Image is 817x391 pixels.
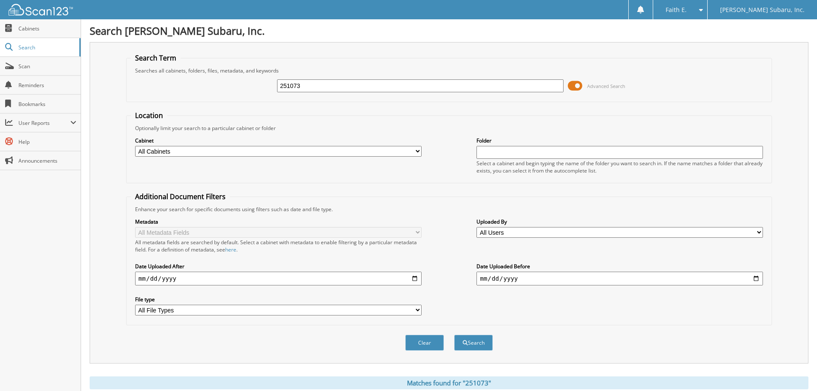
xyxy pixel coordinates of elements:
[18,44,75,51] span: Search
[225,246,236,253] a: here
[18,138,76,145] span: Help
[18,63,76,70] span: Scan
[90,24,808,38] h1: Search [PERSON_NAME] Subaru, Inc.
[131,192,230,201] legend: Additional Document Filters
[131,206,767,213] div: Enhance your search for specific documents using filters such as date and file type.
[476,160,763,174] div: Select a cabinet and begin typing the name of the folder you want to search in. If the name match...
[135,272,422,285] input: start
[476,218,763,225] label: Uploaded By
[9,4,73,15] img: scan123-logo-white.svg
[405,335,444,351] button: Clear
[131,111,167,120] legend: Location
[18,25,76,32] span: Cabinets
[476,137,763,144] label: Folder
[131,67,767,74] div: Searches all cabinets, folders, files, metadata, and keywords
[135,137,422,144] label: Cabinet
[476,263,763,270] label: Date Uploaded Before
[135,239,422,253] div: All metadata fields are searched by default. Select a cabinet with metadata to enable filtering b...
[774,350,817,391] iframe: Chat Widget
[454,335,493,351] button: Search
[587,83,625,89] span: Advanced Search
[666,7,687,12] span: Faith E.
[18,157,76,164] span: Announcements
[720,7,805,12] span: [PERSON_NAME] Subaru, Inc.
[135,218,422,225] label: Metadata
[18,82,76,89] span: Reminders
[18,119,70,127] span: User Reports
[131,53,181,63] legend: Search Term
[18,100,76,108] span: Bookmarks
[476,272,763,285] input: end
[135,263,422,270] label: Date Uploaded After
[90,376,808,389] div: Matches found for "251073"
[131,124,767,132] div: Optionally limit your search to a particular cabinet or folder
[135,296,422,303] label: File type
